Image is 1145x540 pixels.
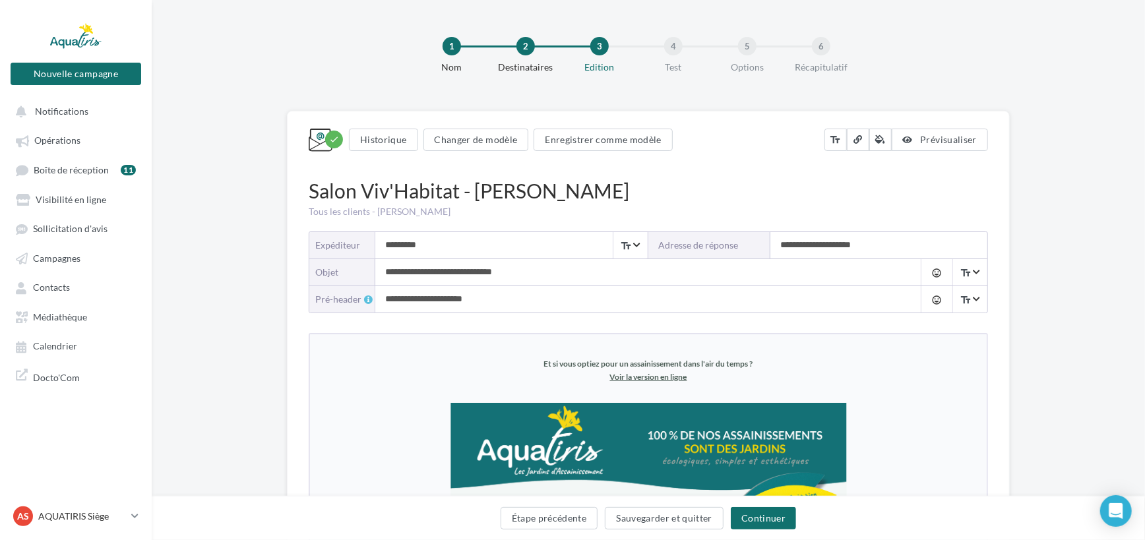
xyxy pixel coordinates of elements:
[631,61,716,74] div: Test
[590,37,609,55] div: 3
[738,37,757,55] div: 5
[931,268,942,278] i: tag_faces
[921,259,952,285] button: tag_faces
[8,334,144,357] a: Calendrier
[300,38,377,47] a: Voir la version en ligne
[705,61,789,74] div: Options
[952,259,987,285] span: Select box activate
[33,311,87,322] span: Médiathèque
[38,510,126,523] p: AQUATIRIS Siège
[33,369,80,384] span: Docto'Com
[812,37,830,55] div: 6
[892,129,988,151] button: Prévisualiser
[830,133,842,146] i: text_fields
[309,205,988,218] div: Tous les clients - [PERSON_NAME]
[921,286,952,313] button: tag_faces
[731,507,796,529] button: Continuer
[8,305,144,328] a: Médiathèque
[34,135,80,146] span: Opérations
[325,131,343,148] div: Modifications enregistrées
[613,232,647,258] span: Select box activate
[534,129,672,151] button: Enregistrer comme modèle
[11,63,141,85] button: Nouvelle campagne
[443,37,461,55] div: 1
[483,61,568,74] div: Destinataires
[329,135,339,144] i: check
[779,61,863,74] div: Récapitulatif
[620,239,632,253] i: text_fields
[960,293,972,307] i: text_fields
[8,99,139,123] button: Notifications
[140,69,536,200] img: En_tete_emailing.jpg
[36,194,106,205] span: Visibilité en ligne
[33,224,108,235] span: Sollicitation d'avis
[201,371,477,383] strong: Salon Viv'Habitat| [DATE] - [DATE] | [GEOGRAPHIC_DATA]
[349,129,418,151] button: Historique
[33,253,80,264] span: Campagnes
[35,105,88,117] span: Notifications
[8,363,144,389] a: Docto'Com
[234,24,443,34] span: Et si vous optiez pour un assainissement dans l'air du temps ?
[315,239,365,252] div: Expéditeur
[246,434,431,446] strong: Retrouvez-nous sur le stand n°212-214.
[33,282,70,293] span: Contacts
[34,164,109,175] span: Boîte de réception
[315,266,365,279] div: objet
[960,266,972,280] i: text_fields
[931,295,942,305] i: tag_faces
[664,37,683,55] div: 4
[648,232,770,258] label: Adresse de réponse
[410,61,494,74] div: Nom
[516,37,535,55] div: 2
[920,134,977,145] span: Prévisualiser
[121,165,136,175] div: 11
[8,275,144,299] a: Contacts
[8,158,144,182] a: Boîte de réception11
[501,507,598,529] button: Étape précédente
[8,187,144,211] a: Visibilité en ligne
[33,341,77,352] span: Calendrier
[824,129,847,151] button: text_fields
[170,338,507,448] p: Nous avons le plaisir de vous convier au L'occasion de découvrir l'assainissement avec les plante...
[1100,495,1132,527] div: Open Intercom Messenger
[8,246,144,270] a: Campagnes
[11,504,141,529] a: AS AQUATIRIS Siège
[8,216,144,240] a: Sollicitation d'avis
[605,507,724,529] button: Sauvegarder et quitter
[423,129,529,151] button: Changer de modèle
[315,293,375,306] div: Pré-header
[170,241,507,261] h2: Salon Viv'Habitat
[557,61,642,74] div: Edition
[170,276,507,291] h3: Invitation
[952,286,987,313] span: Select box activate
[8,128,144,152] a: Opérations
[17,510,29,523] span: AS
[309,177,988,205] div: Salon Viv'Habitat - [PERSON_NAME]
